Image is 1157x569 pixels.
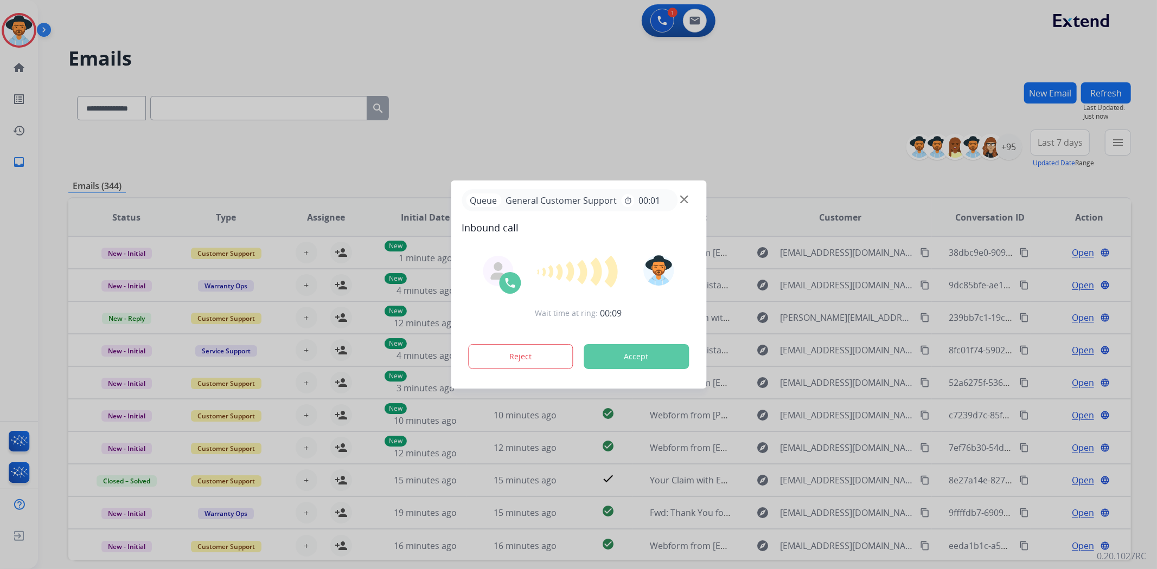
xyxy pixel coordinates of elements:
[680,196,688,204] img: close-button
[503,276,516,289] img: call-icon
[468,344,573,369] button: Reject
[462,220,695,235] span: Inbound call
[501,194,621,207] span: General Customer Support
[466,193,501,207] p: Queue
[1097,549,1146,562] p: 0.20.1027RC
[644,255,674,286] img: avatar
[584,344,689,369] button: Accept
[638,194,660,207] span: 00:01
[600,307,622,320] span: 00:09
[489,262,507,280] img: agent-avatar
[535,308,598,319] span: Wait time at ring:
[623,196,632,205] mat-icon: timer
